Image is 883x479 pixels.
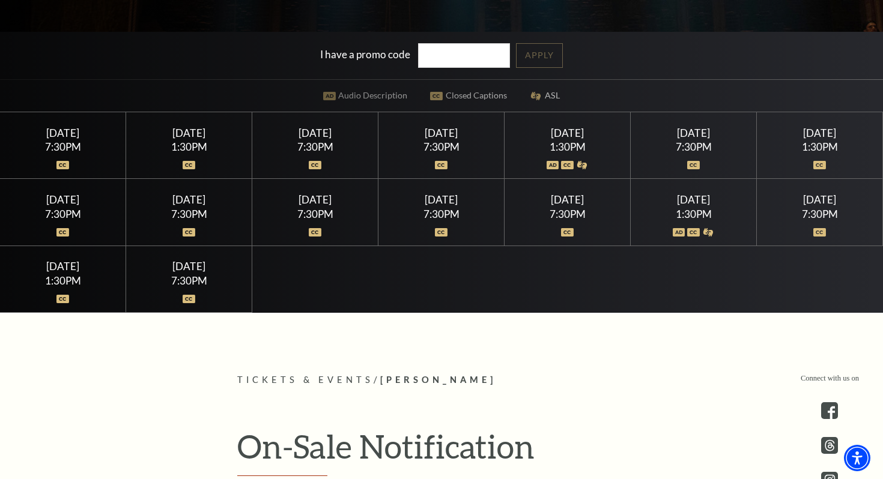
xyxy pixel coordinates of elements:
[519,193,616,206] div: [DATE]
[267,193,364,206] div: [DATE]
[393,142,490,152] div: 7:30PM
[14,193,112,206] div: [DATE]
[821,402,838,419] a: facebook - open in a new tab
[237,373,646,388] p: /
[645,127,742,139] div: [DATE]
[645,193,742,206] div: [DATE]
[267,209,364,219] div: 7:30PM
[393,209,490,219] div: 7:30PM
[771,127,869,139] div: [DATE]
[237,375,374,385] span: Tickets & Events
[141,209,238,219] div: 7:30PM
[237,427,646,476] h2: On-Sale Notification
[393,193,490,206] div: [DATE]
[320,47,410,60] label: I have a promo code
[645,142,742,152] div: 7:30PM
[14,142,112,152] div: 7:30PM
[141,276,238,286] div: 7:30PM
[519,209,616,219] div: 7:30PM
[519,142,616,152] div: 1:30PM
[141,142,238,152] div: 1:30PM
[844,445,870,471] div: Accessibility Menu
[801,373,859,384] p: Connect with us on
[771,209,869,219] div: 7:30PM
[519,127,616,139] div: [DATE]
[14,209,112,219] div: 7:30PM
[267,127,364,139] div: [DATE]
[14,260,112,273] div: [DATE]
[393,127,490,139] div: [DATE]
[14,127,112,139] div: [DATE]
[141,193,238,206] div: [DATE]
[380,375,496,385] span: [PERSON_NAME]
[267,142,364,152] div: 7:30PM
[771,193,869,206] div: [DATE]
[14,276,112,286] div: 1:30PM
[141,127,238,139] div: [DATE]
[645,209,742,219] div: 1:30PM
[821,437,838,454] a: threads.com - open in a new tab
[771,142,869,152] div: 1:30PM
[141,260,238,273] div: [DATE]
